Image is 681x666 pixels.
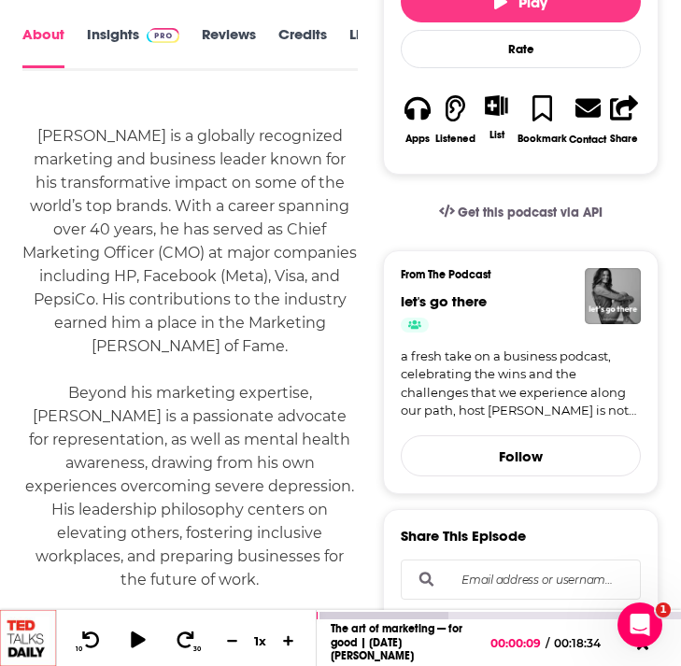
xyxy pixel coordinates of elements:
div: Search followers [401,560,641,600]
button: Share [607,83,641,157]
div: List [489,128,504,141]
span: 30 [193,645,201,653]
input: Email address or username... [417,560,625,599]
div: Share [610,133,638,145]
a: Credits [278,26,327,68]
button: 30 [169,630,205,653]
button: Listened [434,83,476,157]
div: Apps [405,133,430,145]
div: 1 x [245,633,277,648]
a: InsightsPodchaser Pro [87,26,179,68]
a: let's go there [401,292,487,310]
span: 00:18:34 [549,636,619,650]
button: 10 [72,630,107,653]
a: The art of marketing — for good | [DATE][PERSON_NAME] [331,622,462,662]
img: Podchaser Pro [147,28,179,43]
span: Get this podcast via API [458,205,603,220]
button: Show More Button [477,95,516,116]
h3: From The Podcast [401,268,626,281]
span: 10 [76,645,82,653]
img: let's go there [585,268,641,324]
h3: Share This Episode [401,527,526,545]
div: Rate [401,30,641,68]
div: Contact [569,133,606,146]
a: Lists [349,26,377,68]
span: 00:00:09 [490,636,546,650]
button: Apps [401,83,434,157]
a: Contact [568,83,607,157]
div: Listened [435,133,475,145]
a: a fresh take on a business podcast, celebrating the wins and the challenges that we experience al... [401,347,641,420]
a: Reviews [202,26,256,68]
span: / [546,636,549,650]
button: Follow [401,435,641,476]
span: 1 [656,602,671,617]
div: Bookmark [518,133,567,145]
div: Show More ButtonList [476,83,517,152]
button: Bookmark [517,83,568,157]
iframe: Intercom live chat [617,602,662,647]
a: Get this podcast via API [424,190,618,235]
a: About [22,26,64,68]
